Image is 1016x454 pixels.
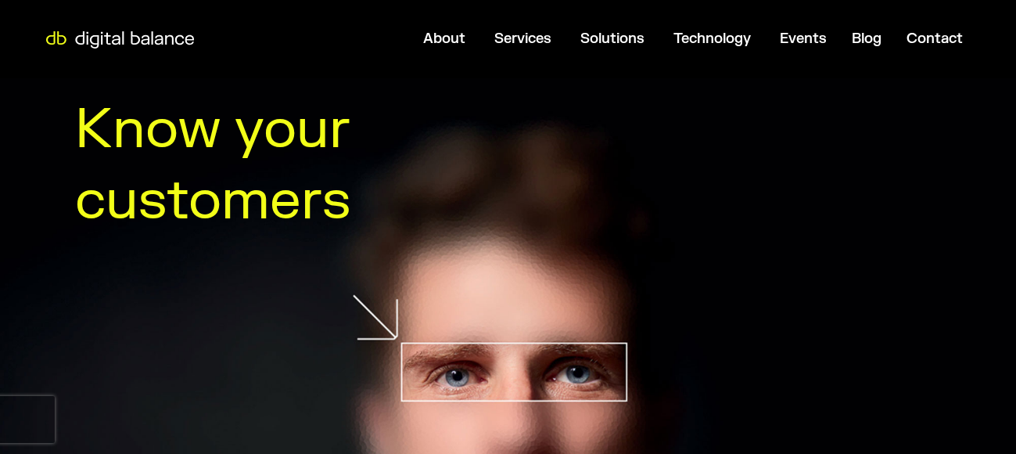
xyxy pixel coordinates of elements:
[75,94,410,236] h1: Know your customers
[203,23,975,54] nav: Menu
[673,30,751,48] a: Technology
[39,31,201,49] img: Digital Balance logo
[852,30,881,48] a: Blog
[580,30,644,48] a: Solutions
[907,30,963,48] a: Contact
[423,30,465,48] a: About
[780,30,827,48] a: Events
[203,23,975,54] div: Menu Toggle
[494,30,551,48] a: Services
